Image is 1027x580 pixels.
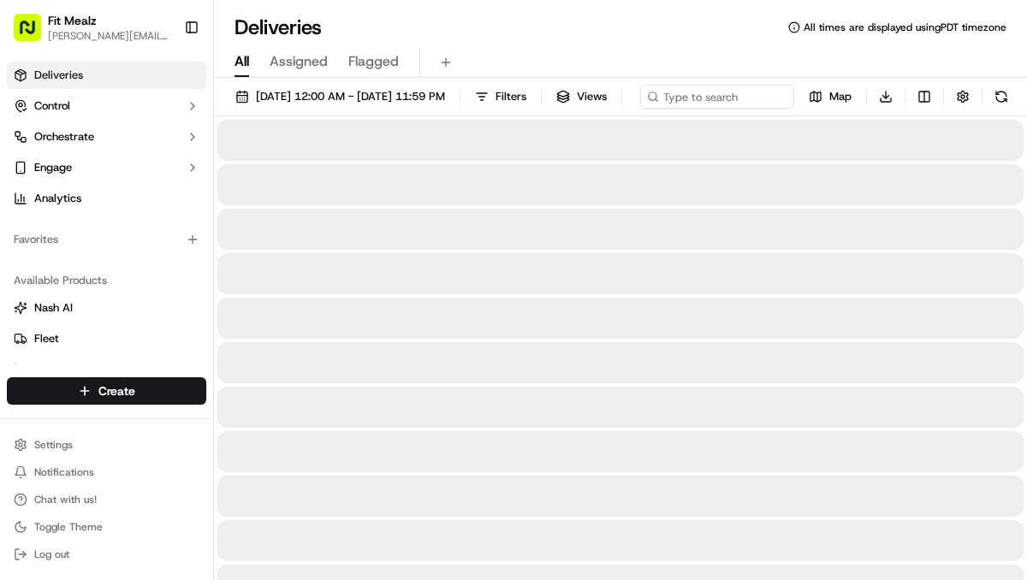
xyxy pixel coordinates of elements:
[48,12,97,29] button: Fit Mealz
[577,89,607,104] span: Views
[7,433,206,457] button: Settings
[7,62,206,89] a: Deliveries
[14,362,199,377] a: Promise
[234,51,249,72] span: All
[7,92,206,120] button: Control
[34,191,81,206] span: Analytics
[7,356,206,383] button: Promise
[7,123,206,151] button: Orchestrate
[7,377,206,405] button: Create
[989,85,1013,109] button: Refresh
[7,226,206,253] div: Favorites
[7,294,206,322] button: Nash AI
[496,89,526,104] span: Filters
[34,331,59,346] span: Fleet
[34,300,73,316] span: Nash AI
[34,362,74,377] span: Promise
[48,29,170,43] button: [PERSON_NAME][EMAIL_ADDRESS][DOMAIN_NAME]
[98,382,135,399] span: Create
[34,438,73,452] span: Settings
[34,129,94,145] span: Orchestrate
[7,325,206,352] button: Fleet
[14,300,199,316] a: Nash AI
[7,488,206,512] button: Chat with us!
[7,185,206,212] a: Analytics
[640,85,794,109] input: Type to search
[34,465,94,479] span: Notifications
[7,267,206,294] div: Available Products
[34,68,83,83] span: Deliveries
[829,89,852,104] span: Map
[34,520,103,534] span: Toggle Theme
[34,493,97,506] span: Chat with us!
[228,85,453,109] button: [DATE] 12:00 AM - [DATE] 11:59 PM
[270,51,328,72] span: Assigned
[34,547,69,561] span: Log out
[801,85,859,109] button: Map
[7,460,206,484] button: Notifications
[7,154,206,181] button: Engage
[34,160,72,175] span: Engage
[549,85,614,109] button: Views
[804,21,1006,34] span: All times are displayed using PDT timezone
[7,515,206,539] button: Toggle Theme
[7,7,177,48] button: Fit Mealz[PERSON_NAME][EMAIL_ADDRESS][DOMAIN_NAME]
[14,331,199,346] a: Fleet
[7,542,206,566] button: Log out
[34,98,70,114] span: Control
[348,51,399,72] span: Flagged
[234,14,322,41] h1: Deliveries
[256,89,445,104] span: [DATE] 12:00 AM - [DATE] 11:59 PM
[467,85,534,109] button: Filters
